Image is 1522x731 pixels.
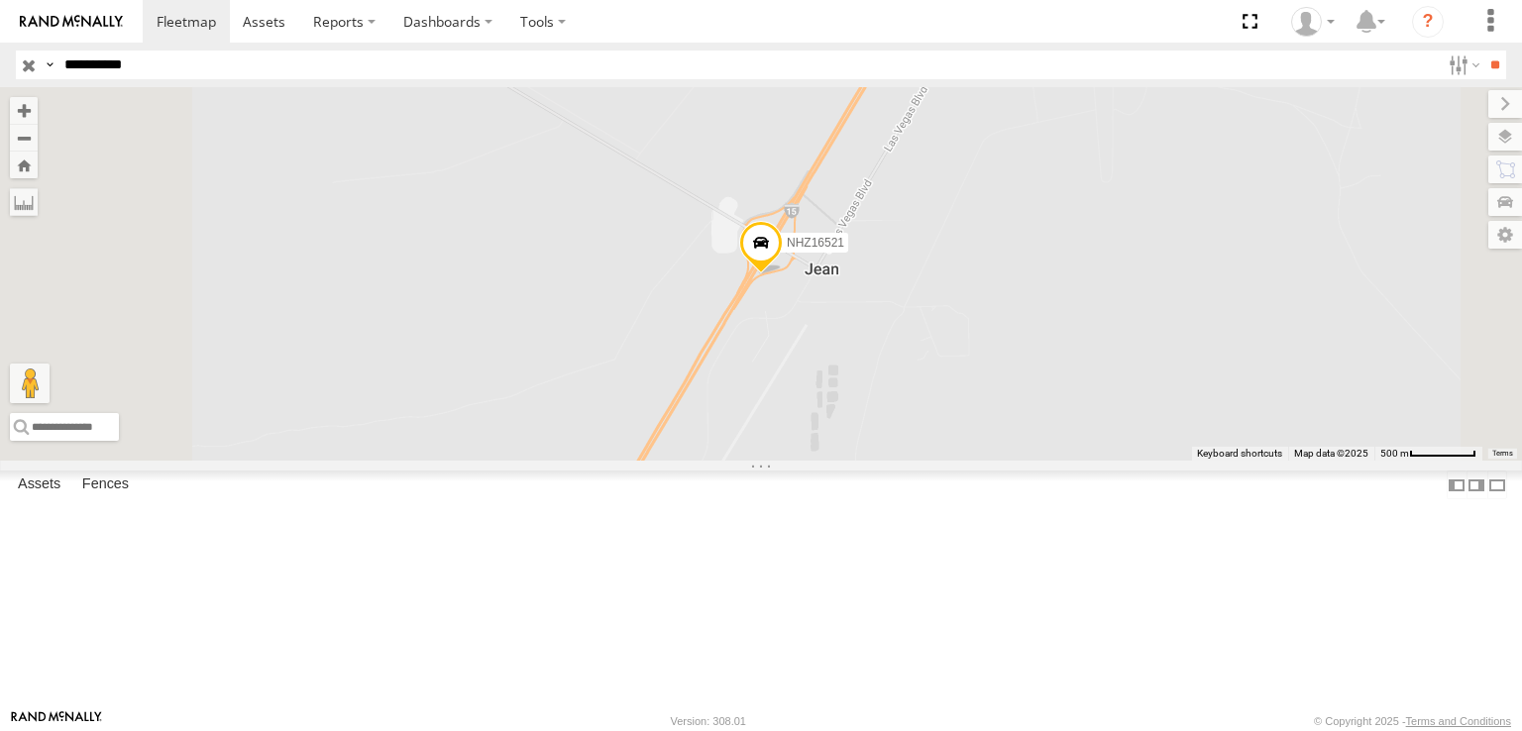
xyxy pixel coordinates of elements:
[42,51,57,79] label: Search Query
[10,124,38,152] button: Zoom out
[72,471,139,499] label: Fences
[1380,448,1409,459] span: 500 m
[20,15,123,29] img: rand-logo.svg
[8,471,70,499] label: Assets
[1487,470,1507,499] label: Hide Summary Table
[1294,448,1368,459] span: Map data ©2025
[1374,447,1482,461] button: Map Scale: 500 m per 64 pixels
[10,364,50,403] button: Drag Pegman onto the map to open Street View
[10,152,38,178] button: Zoom Home
[1284,7,1342,37] div: Zulema McIntosch
[1492,449,1513,457] a: Terms (opens in new tab)
[1406,715,1511,727] a: Terms and Conditions
[1197,447,1282,461] button: Keyboard shortcuts
[1467,470,1486,499] label: Dock Summary Table to the Right
[1441,51,1483,79] label: Search Filter Options
[1488,221,1522,249] label: Map Settings
[671,715,746,727] div: Version: 308.01
[10,97,38,124] button: Zoom in
[1447,470,1467,499] label: Dock Summary Table to the Left
[10,188,38,216] label: Measure
[11,711,102,731] a: Visit our Website
[1314,715,1511,727] div: © Copyright 2025 -
[787,236,844,250] span: NHZ16521
[1412,6,1444,38] i: ?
